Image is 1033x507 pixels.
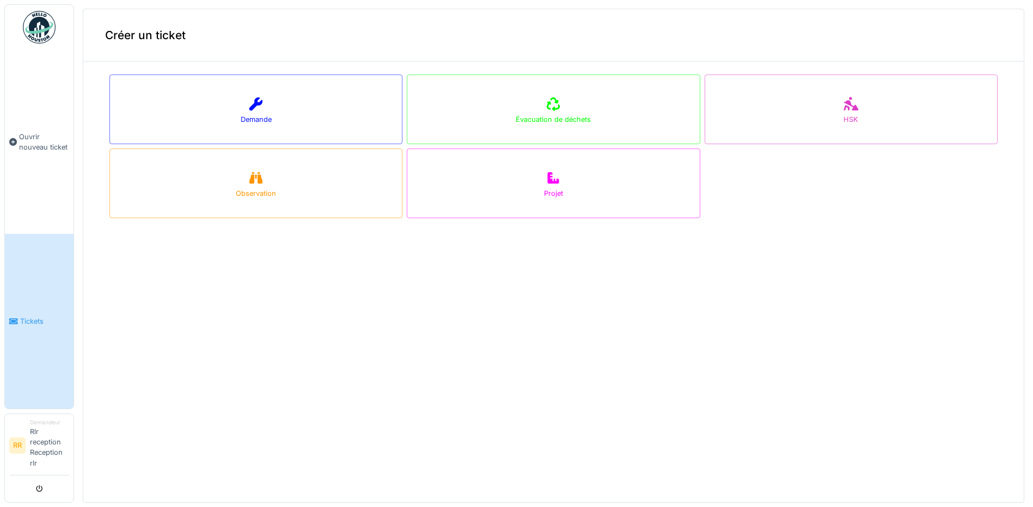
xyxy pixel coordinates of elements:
div: HSK [843,114,858,125]
a: RR DemandeurRlr reception Reception rlr [9,418,69,475]
div: Demandeur [30,418,69,426]
span: Ouvrir nouveau ticket [19,132,69,152]
div: Demande [241,114,272,125]
span: Tickets [20,316,69,326]
a: Tickets [5,234,74,408]
img: Badge_color-CXgf-gQk.svg [23,11,56,44]
a: Ouvrir nouveau ticket [5,50,74,234]
div: Créer un ticket [83,9,1024,61]
div: Évacuation de déchets [516,114,591,125]
li: RR [9,437,26,454]
div: Projet [544,188,563,199]
div: Observation [236,188,276,199]
li: Rlr reception Reception rlr [30,418,69,473]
